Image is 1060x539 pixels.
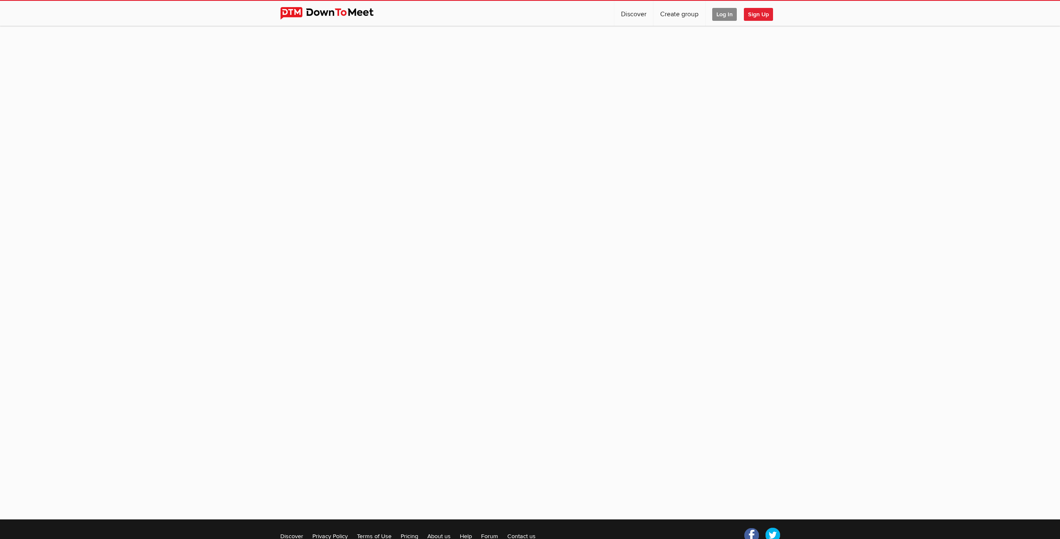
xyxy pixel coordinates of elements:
a: Create group [653,1,705,26]
span: Log In [712,8,737,21]
img: DownToMeet [280,7,387,20]
a: Sign Up [744,1,780,26]
span: Sign Up [744,8,773,21]
a: Log In [706,1,743,26]
a: Discover [614,1,653,26]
